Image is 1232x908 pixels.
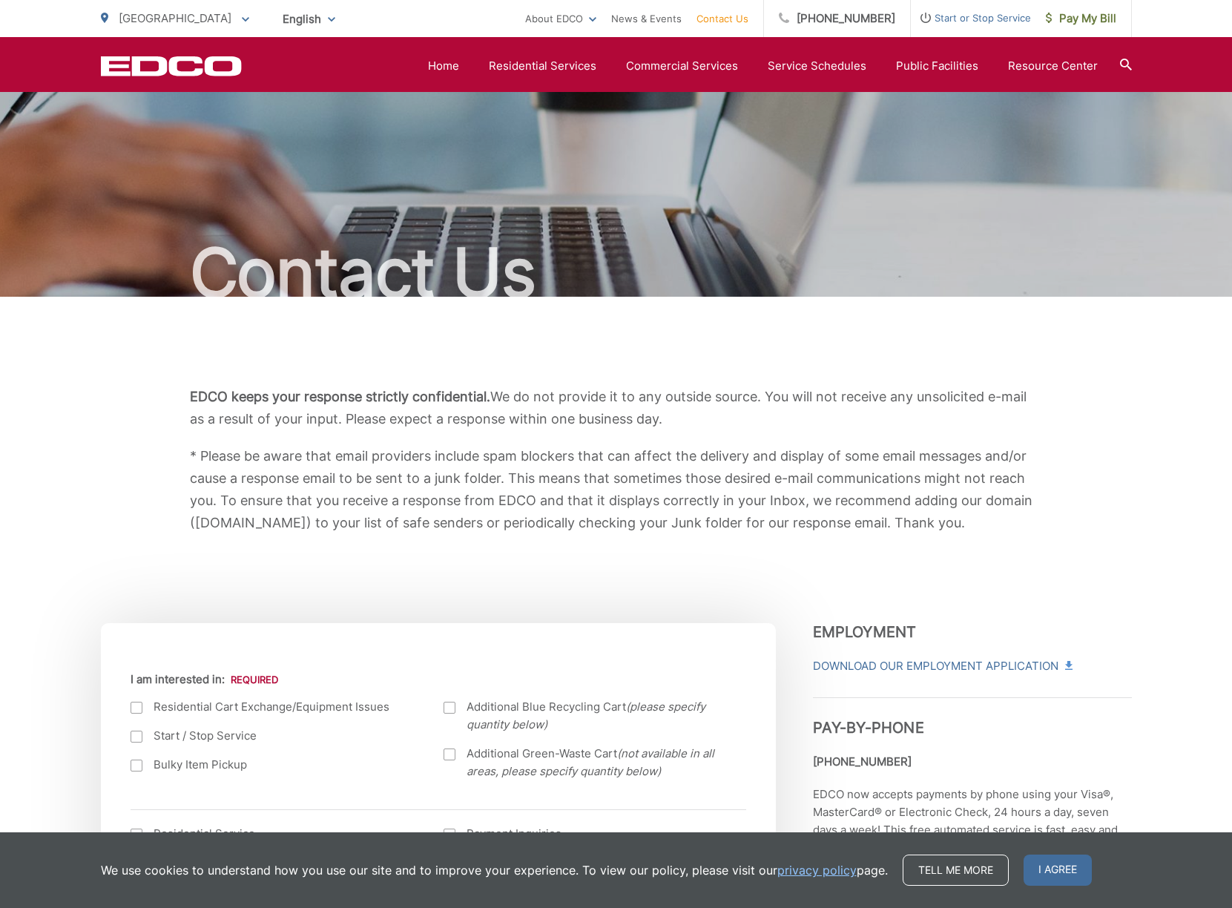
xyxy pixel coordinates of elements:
[489,57,596,75] a: Residential Services
[190,389,490,404] b: EDCO keeps your response strictly confidential.
[271,6,346,32] span: English
[131,756,415,774] label: Bulky Item Pickup
[119,11,231,25] span: [GEOGRAPHIC_DATA]
[611,10,682,27] a: News & Events
[101,861,888,879] p: We use cookies to understand how you use our site and to improve your experience. To view our pol...
[1046,10,1116,27] span: Pay My Bill
[777,861,857,879] a: privacy policy
[525,10,596,27] a: About EDCO
[1024,855,1092,886] span: I agree
[131,727,415,745] label: Start / Stop Service
[768,57,866,75] a: Service Schedules
[101,56,242,76] a: EDCD logo. Return to the homepage.
[444,825,728,843] label: Payment Inquiries
[813,697,1132,737] h3: Pay-by-Phone
[467,745,728,780] span: Additional Green-Waste Cart
[190,445,1043,534] p: * Please be aware that email providers include spam blockers that can affect the delivery and dis...
[696,10,748,27] a: Contact Us
[813,754,912,769] strong: [PHONE_NUMBER]
[467,698,728,734] span: Additional Blue Recycling Cart
[896,57,978,75] a: Public Facilities
[101,236,1132,310] h1: Contact Us
[131,825,415,843] label: Residential Service
[131,673,278,686] label: I am interested in:
[813,657,1071,675] a: Download Our Employment Application
[428,57,459,75] a: Home
[813,623,1132,641] h3: Employment
[626,57,738,75] a: Commercial Services
[131,698,415,716] label: Residential Cart Exchange/Equipment Issues
[1008,57,1098,75] a: Resource Center
[190,386,1043,430] p: We do not provide it to any outside source. You will not receive any unsolicited e-mail as a resu...
[903,855,1009,886] a: Tell me more
[813,786,1132,857] p: EDCO now accepts payments by phone using your Visa®, MasterCard® or Electronic Check, 24 hours a ...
